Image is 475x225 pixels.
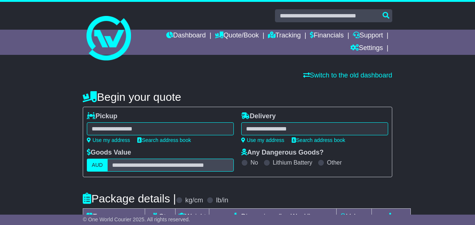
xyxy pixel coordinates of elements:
[337,209,372,225] td: Volume
[87,149,131,157] label: Goods Value
[273,159,312,166] label: Lithium Battery
[87,159,108,172] label: AUD
[87,112,117,120] label: Pickup
[87,137,130,143] a: Use my address
[137,137,191,143] a: Search address book
[83,209,145,225] td: Type
[350,42,383,55] a: Settings
[241,149,324,157] label: Any Dangerous Goods?
[83,192,176,205] h4: Package details |
[216,196,228,205] label: lb/in
[185,196,203,205] label: kg/cm
[241,112,276,120] label: Delivery
[327,159,342,166] label: Other
[250,159,258,166] label: No
[145,209,176,225] td: Qty
[83,91,392,103] h4: Begin your quote
[241,137,284,143] a: Use my address
[166,30,206,42] a: Dashboard
[215,30,259,42] a: Quote/Book
[303,72,392,79] a: Switch to the old dashboard
[83,216,190,222] span: © One World Courier 2025. All rights reserved.
[353,30,383,42] a: Support
[310,30,344,42] a: Financials
[209,209,337,225] td: Dimensions (L x W x H)
[176,209,209,225] td: Weight
[292,137,345,143] a: Search address book
[268,30,301,42] a: Tracking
